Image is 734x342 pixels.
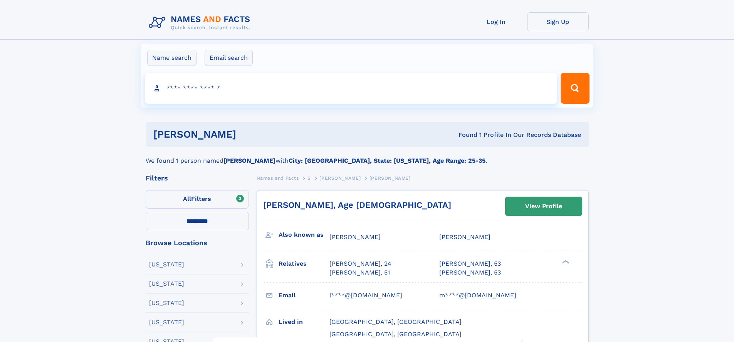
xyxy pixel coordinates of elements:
[329,330,462,338] span: [GEOGRAPHIC_DATA], [GEOGRAPHIC_DATA]
[289,157,485,164] b: City: [GEOGRAPHIC_DATA], State: [US_STATE], Age Range: 25-35
[329,233,381,241] span: [PERSON_NAME]
[279,315,329,329] h3: Lived in
[146,12,257,33] img: Logo Names and Facts
[153,130,348,139] h1: [PERSON_NAME]
[149,261,184,268] div: [US_STATE]
[146,147,589,165] div: We found 1 person named with .
[329,318,462,325] span: [GEOGRAPHIC_DATA], [GEOGRAPHIC_DATA]
[279,228,329,241] h3: Also known as
[347,131,581,139] div: Found 1 Profile In Our Records Database
[525,197,562,215] div: View Profile
[149,300,184,306] div: [US_STATE]
[307,175,311,181] span: S
[149,281,184,287] div: [US_STATE]
[560,259,569,265] div: ❯
[279,257,329,270] h3: Relatives
[561,73,589,104] button: Search Button
[527,12,589,31] a: Sign Up
[145,73,558,104] input: search input
[263,200,451,210] a: [PERSON_NAME], Age [DEMOGRAPHIC_DATA]
[439,268,501,277] a: [PERSON_NAME], 53
[146,239,249,246] div: Browse Locations
[146,190,249,209] label: Filters
[257,173,299,183] a: Names and Facts
[147,50,197,66] label: Name search
[279,289,329,302] h3: Email
[183,195,191,202] span: All
[439,233,490,241] span: [PERSON_NAME]
[205,50,253,66] label: Email search
[146,175,249,182] div: Filters
[223,157,275,164] b: [PERSON_NAME]
[307,173,311,183] a: S
[439,259,501,268] a: [PERSON_NAME], 53
[319,175,361,181] span: [PERSON_NAME]
[329,268,390,277] a: [PERSON_NAME], 51
[149,319,184,325] div: [US_STATE]
[329,259,391,268] a: [PERSON_NAME], 24
[319,173,361,183] a: [PERSON_NAME]
[506,197,582,216] a: View Profile
[465,12,527,31] a: Log In
[370,175,411,181] span: [PERSON_NAME]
